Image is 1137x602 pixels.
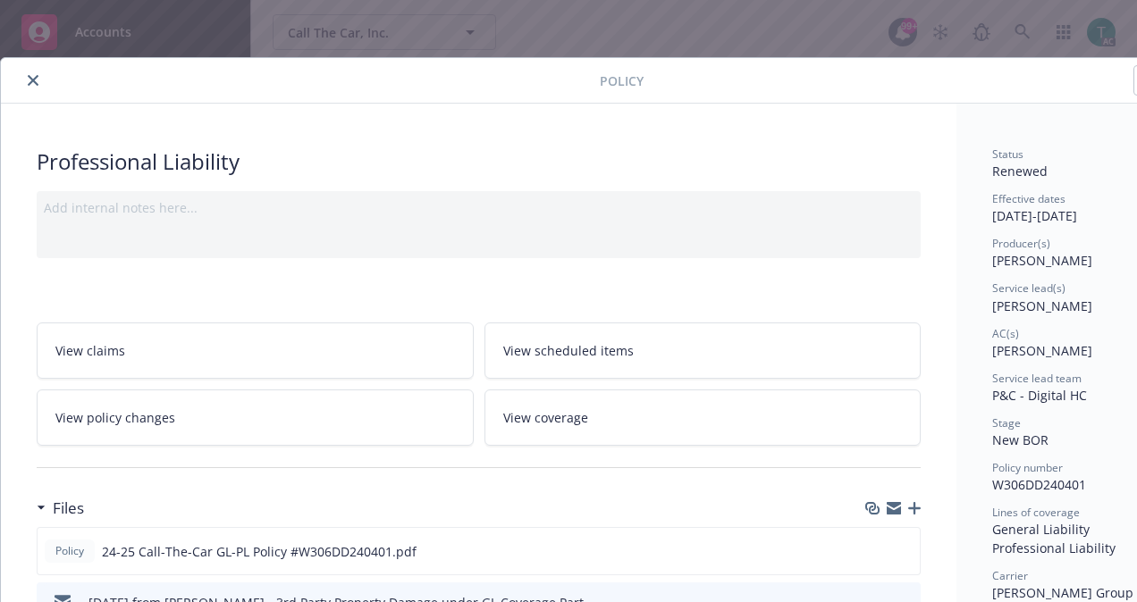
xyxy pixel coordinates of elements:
div: Files [37,497,84,520]
span: Effective dates [992,191,1065,206]
span: [PERSON_NAME] [992,252,1092,269]
button: download file [868,542,882,561]
a: View coverage [484,389,922,446]
span: Stage [992,415,1021,431]
span: [PERSON_NAME] [992,297,1092,314]
span: New BOR [992,431,1049,448]
span: [PERSON_NAME] [992,342,1092,359]
span: View policy changes [55,408,175,427]
button: close [22,70,44,91]
span: AC(s) [992,326,1019,341]
span: Service lead team [992,371,1082,386]
span: View scheduled items [503,341,634,360]
span: W306DD240401 [992,476,1086,493]
h3: Files [53,497,84,520]
span: Carrier [992,568,1028,583]
span: P&C - Digital HC [992,387,1087,404]
div: Add internal notes here... [44,198,914,217]
span: Service lead(s) [992,280,1065,296]
span: [PERSON_NAME] Group [992,584,1133,601]
span: View coverage [503,408,588,427]
span: Producer(s) [992,236,1050,251]
span: Lines of coverage [992,505,1080,520]
a: View policy changes [37,389,474,446]
span: Policy [600,71,644,90]
button: preview file [897,542,913,561]
span: Policy number [992,460,1063,475]
span: Policy [52,543,88,559]
span: Renewed [992,163,1048,180]
span: 24-25 Call-The-Car GL-PL Policy #W306DD240401.pdf [102,542,417,561]
div: Professional Liability [37,146,921,177]
span: View claims [55,341,125,360]
a: View claims [37,322,474,379]
a: View scheduled items [484,322,922,379]
span: Status [992,146,1023,162]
